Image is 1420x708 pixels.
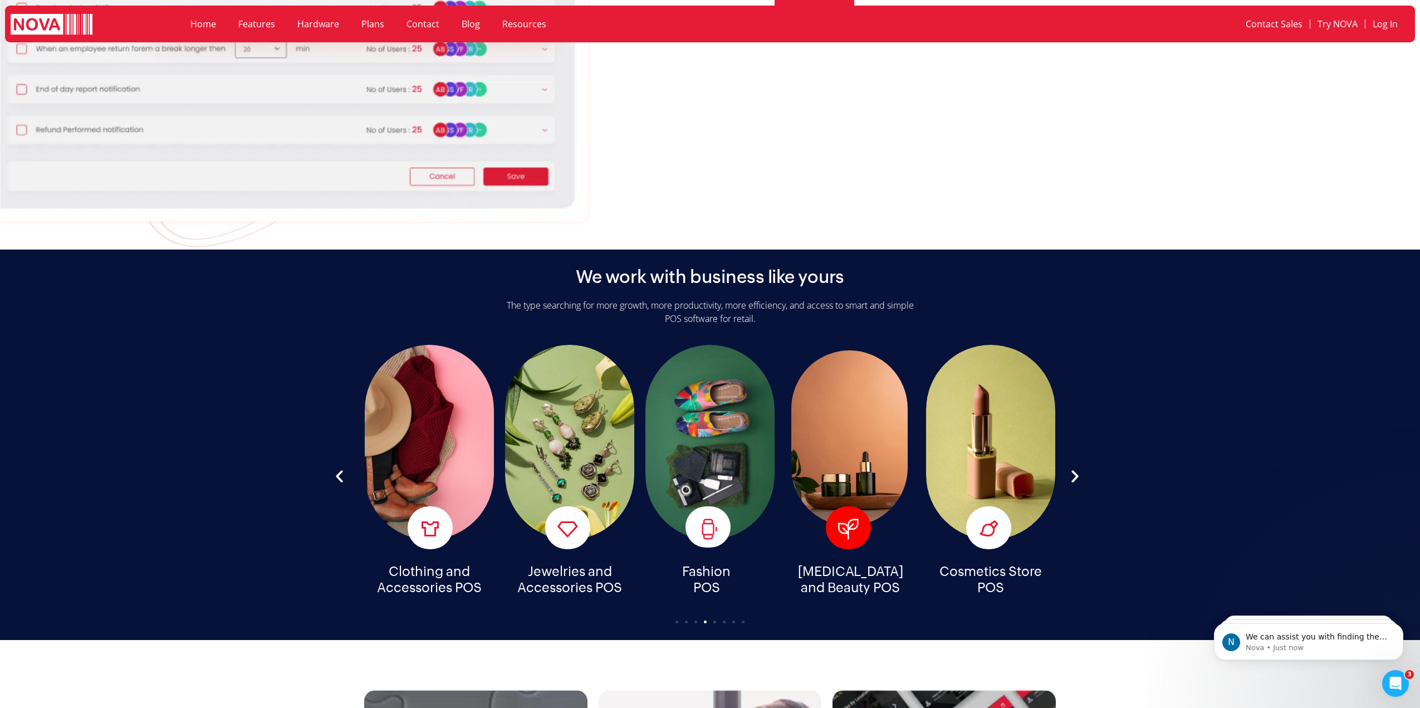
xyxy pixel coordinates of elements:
[505,345,634,604] div: 5 / 8
[1197,600,1420,678] iframe: Intercom notifications message
[350,11,395,37] a: Plans
[1365,11,1405,37] a: Log In
[504,299,917,334] div: The type searching for more growth, more productivity, more efficiency, and access to smart and s...
[395,11,451,37] a: Contact
[576,266,844,287] h2: We work with business like yours
[1382,670,1409,697] iframe: Intercom live chat
[993,11,1404,37] nav: Menu
[742,621,745,623] span: Go to slide 8
[227,11,286,37] a: Features
[365,345,1055,607] div: Carousel
[286,11,350,37] a: Hardware
[694,621,697,623] span: Go to slide 3
[704,621,707,623] span: Go to slide 4
[685,621,688,623] span: Go to slide 2
[491,11,557,37] a: Resources
[682,564,731,595] a: FashionPOS
[179,11,227,37] a: Home
[798,564,903,595] a: [MEDICAL_DATA] and Beauty POS
[732,621,735,623] span: Go to slide 7
[505,564,634,596] h2: Jewelries and Accessories POS
[179,11,981,37] nav: Menu
[365,345,494,604] div: 4 / 8
[1238,11,1310,37] a: Contact Sales
[939,564,1042,595] a: Cosmetics Store POS
[1067,468,1089,484] div: Next slide
[645,345,775,604] div: 6 / 8
[1310,11,1365,37] a: Try NOVA
[713,621,716,623] span: Go to slide 5
[723,621,726,623] span: Go to slide 6
[1405,670,1414,679] span: 3
[451,11,491,37] a: Blog
[331,468,353,484] div: Previous slide
[783,5,834,16] span: Learn More
[11,14,92,37] img: logo white
[377,564,482,595] a: Clothing and Accessories POS
[675,621,678,623] span: Go to slide 1
[926,345,1055,604] div: 8 / 8
[786,345,915,604] div: 7 / 8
